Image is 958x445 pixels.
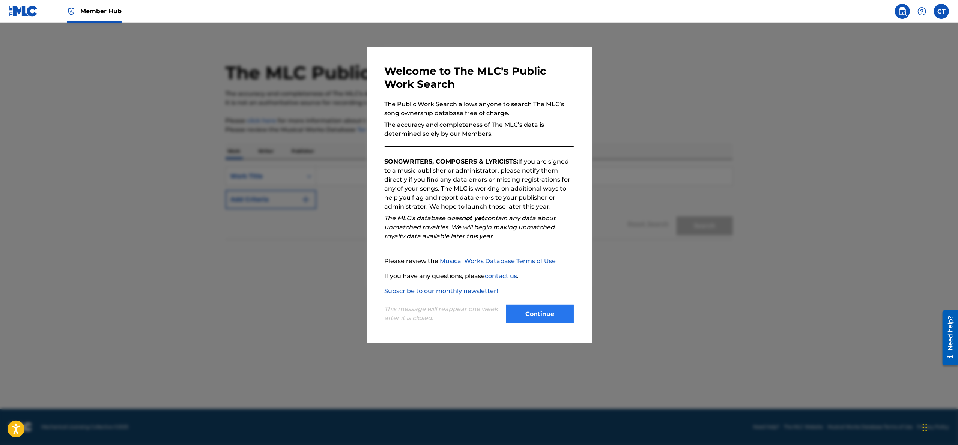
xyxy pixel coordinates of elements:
[914,4,929,19] div: Help
[917,7,926,16] img: help
[440,257,556,265] a: Musical Works Database Terms of Use
[506,305,574,323] button: Continue
[385,272,574,281] p: If you have any questions, please .
[80,7,122,15] span: Member Hub
[937,307,958,368] iframe: Resource Center
[67,7,76,16] img: Top Rightsholder
[934,4,949,19] div: User Menu
[385,287,498,295] a: Subscribe to our monthly newsletter!
[895,4,910,19] a: Public Search
[923,416,927,439] div: Drag
[385,120,574,138] p: The accuracy and completeness of The MLC’s data is determined solely by our Members.
[385,215,556,240] em: The MLC’s database does contain any data about unmatched royalties. We will begin making unmatche...
[898,7,907,16] img: search
[385,305,502,323] p: This message will reappear one week after it is closed.
[385,257,574,266] p: Please review the
[385,158,519,165] strong: SONGWRITERS, COMPOSERS & LYRICISTS:
[462,215,484,222] strong: not yet
[385,157,574,211] p: If you are signed to a music publisher or administrator, please notify them directly if you find ...
[920,409,958,445] iframe: Chat Widget
[9,6,38,17] img: MLC Logo
[385,65,574,91] h3: Welcome to The MLC's Public Work Search
[485,272,517,280] a: contact us
[385,100,574,118] p: The Public Work Search allows anyone to search The MLC’s song ownership database free of charge.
